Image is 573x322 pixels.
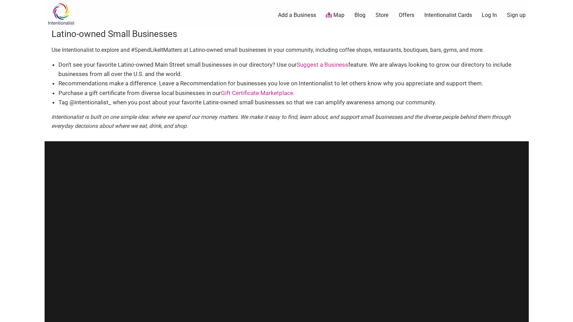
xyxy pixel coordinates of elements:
[52,46,522,55] p: Use Intentionalist to explore and #SpendLikeItMatters at Latino-owned small businesses in your co...
[52,28,522,40] h3: Latino-owned Small Businesses
[297,61,348,68] a: Suggest a Business
[354,11,366,19] a: Blog
[278,11,316,19] a: Add a Business
[45,3,77,25] img: Intentionalist
[52,114,511,129] em: Intentionalist is built on one simple idea: where we spend our money matters. We make it easy to ...
[399,11,414,19] a: Offers
[58,88,522,98] li: Purchase a gift certificate from diverse local businesses in our .
[376,11,389,19] a: Store
[424,11,472,19] a: Intentionalist Cards
[58,60,522,79] li: Don’t see your favorite Latino-owned Main Street small businesses in our directory? Use our featu...
[58,79,522,88] li: Recommendations make a difference. Leave a Recommendation for businesses you love on Intentionali...
[507,11,526,19] a: Sign up
[326,11,344,19] a: Map
[58,98,522,107] li: Tag @intentionalist_ when you post about your favorite Latinx-owned small businesses so that we c...
[482,11,497,19] a: Log In
[221,89,293,96] a: Gift Certificate Marketplace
